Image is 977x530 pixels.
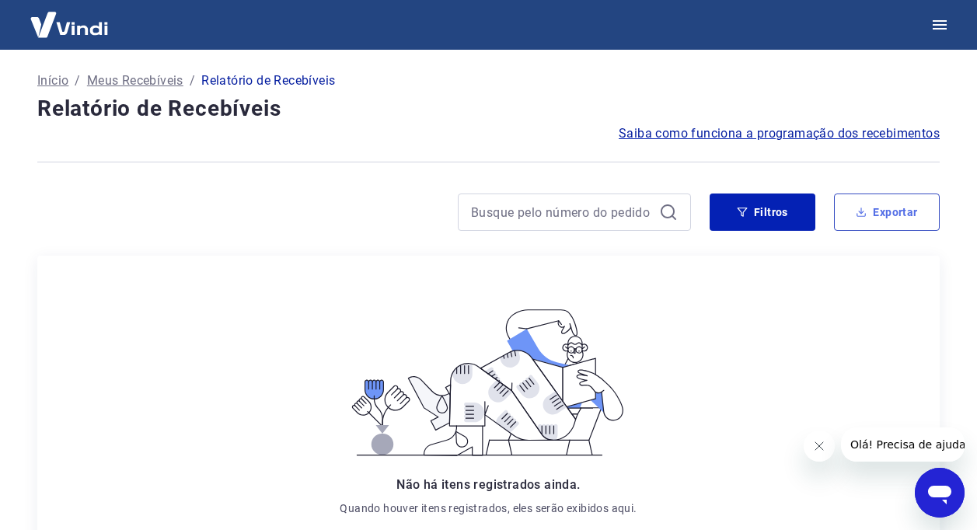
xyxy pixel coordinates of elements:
[471,200,653,224] input: Busque pelo número do pedido
[340,500,637,516] p: Quando houver itens registrados, eles serão exibidos aqui.
[710,194,815,231] button: Filtros
[37,93,940,124] h4: Relatório de Recebíveis
[75,71,80,90] p: /
[9,11,131,23] span: Olá! Precisa de ajuda?
[619,124,940,143] a: Saiba como funciona a programação dos recebimentos
[201,71,335,90] p: Relatório de Recebíveis
[190,71,195,90] p: /
[87,71,183,90] a: Meus Recebíveis
[915,468,965,518] iframe: Botão para abrir a janela de mensagens
[37,71,68,90] a: Início
[396,477,580,492] span: Não há itens registrados ainda.
[841,427,965,462] iframe: Mensagem da empresa
[834,194,940,231] button: Exportar
[19,1,120,48] img: Vindi
[804,431,835,462] iframe: Fechar mensagem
